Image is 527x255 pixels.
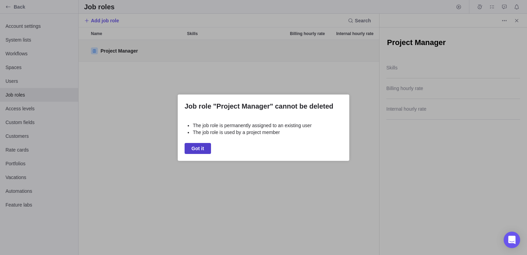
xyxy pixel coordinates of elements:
[185,143,211,154] span: Got it
[504,232,520,248] div: Open Intercom Messenger
[193,122,342,129] li: The job role is permanently assigned to an existing user
[185,101,342,111] h2: Job role "Project Manager" cannot be deleted
[191,144,204,153] span: Got it
[193,129,342,136] li: The job role is used by a project member
[178,95,349,161] div: Job role "Project Manager" cannot be deleted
